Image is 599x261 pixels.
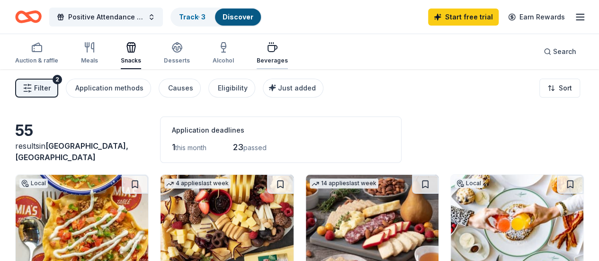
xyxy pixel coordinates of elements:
[81,57,98,64] div: Meals
[15,38,58,69] button: Auction & raffle
[233,142,243,152] span: 23
[164,57,190,64] div: Desserts
[263,79,323,98] button: Just added
[159,79,201,98] button: Causes
[213,38,234,69] button: Alcohol
[536,42,584,61] button: Search
[170,8,262,27] button: Track· 3Discover
[15,140,149,163] div: results
[428,9,499,26] a: Start free trial
[243,144,267,152] span: passed
[15,6,42,28] a: Home
[68,11,144,23] span: Positive Attendance Reinforcement Incentive Program 25-26
[172,142,175,152] span: 1
[257,57,288,64] div: Beverages
[168,82,193,94] div: Causes
[53,75,62,84] div: 2
[208,79,255,98] button: Eligibility
[164,38,190,69] button: Desserts
[257,38,288,69] button: Beverages
[34,82,51,94] span: Filter
[223,13,253,21] a: Discover
[15,79,58,98] button: Filter2
[175,144,206,152] span: this month
[502,9,571,26] a: Earn Rewards
[539,79,580,98] button: Sort
[19,179,48,188] div: Local
[553,46,576,57] span: Search
[15,57,58,64] div: Auction & raffle
[81,38,98,69] button: Meals
[121,38,141,69] button: Snacks
[218,82,248,94] div: Eligibility
[15,121,149,140] div: 55
[278,84,316,92] span: Just added
[121,57,141,64] div: Snacks
[164,179,231,189] div: 4 applies last week
[172,125,390,136] div: Application deadlines
[179,13,206,21] a: Track· 3
[455,179,483,188] div: Local
[49,8,163,27] button: Positive Attendance Reinforcement Incentive Program 25-26
[66,79,151,98] button: Application methods
[310,179,378,189] div: 14 applies last week
[15,141,128,162] span: [GEOGRAPHIC_DATA], [GEOGRAPHIC_DATA]
[75,82,143,94] div: Application methods
[213,57,234,64] div: Alcohol
[559,82,572,94] span: Sort
[15,141,128,162] span: in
